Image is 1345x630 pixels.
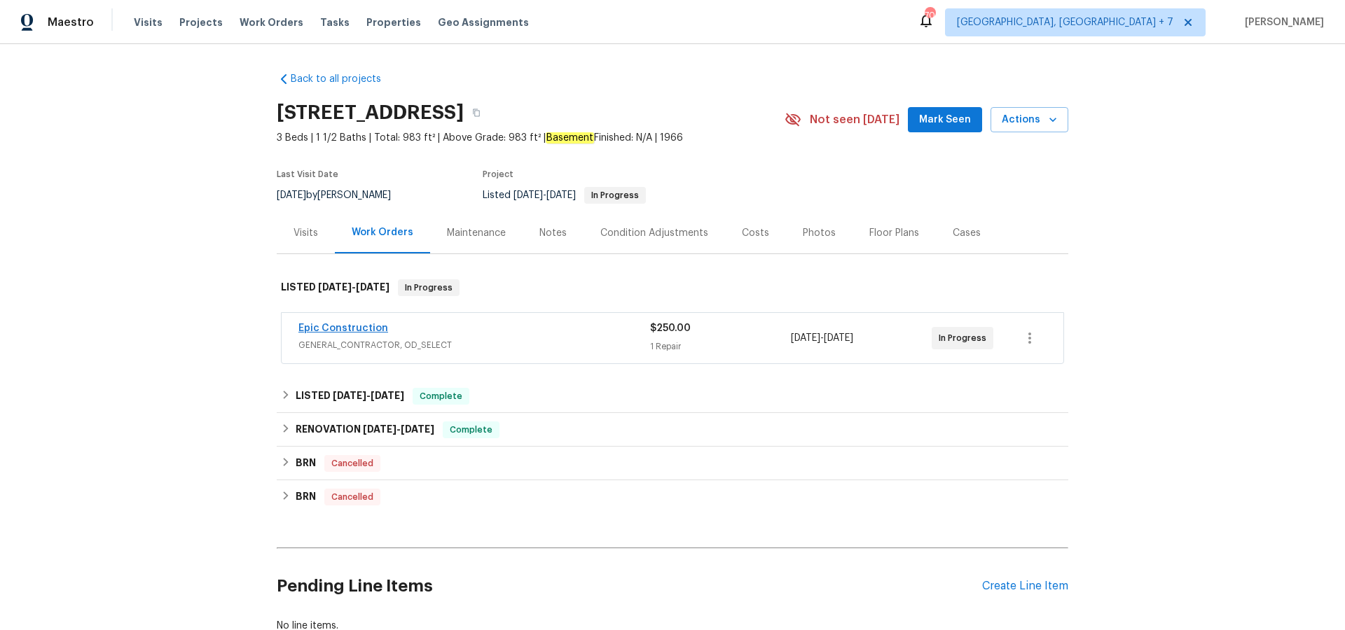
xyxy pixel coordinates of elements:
[318,282,389,292] span: -
[539,226,567,240] div: Notes
[586,191,644,199] span: In Progress
[401,424,434,434] span: [DATE]
[352,225,413,239] div: Work Orders
[824,333,853,343] span: [DATE]
[650,339,791,353] div: 1 Repair
[791,333,820,343] span: [DATE]
[277,131,785,145] span: 3 Beds | 1 1/2 Baths | Total: 983 ft² | Above Grade: 983 ft² | Finished: N/A | 1966
[803,226,836,240] div: Photos
[371,391,404,400] span: [DATE]
[333,391,404,400] span: -
[294,226,318,240] div: Visits
[298,323,388,333] a: Epic Construction
[356,282,389,292] span: [DATE]
[277,106,464,120] h2: [STREET_ADDRESS]
[240,15,303,29] span: Work Orders
[277,170,338,178] span: Last Visit Date
[363,424,434,434] span: -
[296,455,316,472] h6: BRN
[919,111,971,129] span: Mark Seen
[600,226,708,240] div: Condition Adjustments
[277,447,1068,480] div: BRN Cancelled
[483,190,646,200] span: Listed
[513,190,576,200] span: -
[277,265,1068,310] div: LISTED [DATE]-[DATE]In Progress
[513,190,543,200] span: [DATE]
[363,424,396,434] span: [DATE]
[298,338,650,352] span: GENERAL_CONTRACTOR, OD_SELECT
[277,413,1068,447] div: RENOVATION [DATE]-[DATE]Complete
[869,226,919,240] div: Floor Plans
[939,331,992,345] span: In Progress
[318,282,352,292] span: [DATE]
[925,8,934,22] div: 70
[326,490,379,504] span: Cancelled
[414,389,468,403] span: Complete
[957,15,1173,29] span: [GEOGRAPHIC_DATA], [GEOGRAPHIC_DATA] + 7
[277,187,408,204] div: by [PERSON_NAME]
[48,15,94,29] span: Maestro
[483,170,513,178] span: Project
[277,72,411,86] a: Back to all projects
[444,423,498,437] span: Complete
[320,17,350,27] span: Tasks
[546,190,576,200] span: [DATE]
[650,323,691,333] span: $250.00
[296,421,434,438] h6: RENOVATION
[438,15,529,29] span: Geo Assignments
[447,226,506,240] div: Maintenance
[277,190,306,200] span: [DATE]
[366,15,421,29] span: Properties
[991,107,1068,133] button: Actions
[296,489,316,505] h6: BRN
[953,226,981,240] div: Cases
[810,113,899,127] span: Not seen [DATE]
[277,554,982,619] h2: Pending Line Items
[1239,15,1324,29] span: [PERSON_NAME]
[982,580,1068,593] div: Create Line Item
[277,480,1068,514] div: BRN Cancelled
[908,107,982,133] button: Mark Seen
[296,388,404,405] h6: LISTED
[333,391,366,400] span: [DATE]
[791,331,853,345] span: -
[464,100,489,125] button: Copy Address
[134,15,163,29] span: Visits
[399,281,458,295] span: In Progress
[179,15,223,29] span: Projects
[277,379,1068,413] div: LISTED [DATE]-[DATE]Complete
[742,226,769,240] div: Costs
[281,279,389,296] h6: LISTED
[546,132,594,143] em: Basement
[326,456,379,470] span: Cancelled
[1002,111,1057,129] span: Actions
